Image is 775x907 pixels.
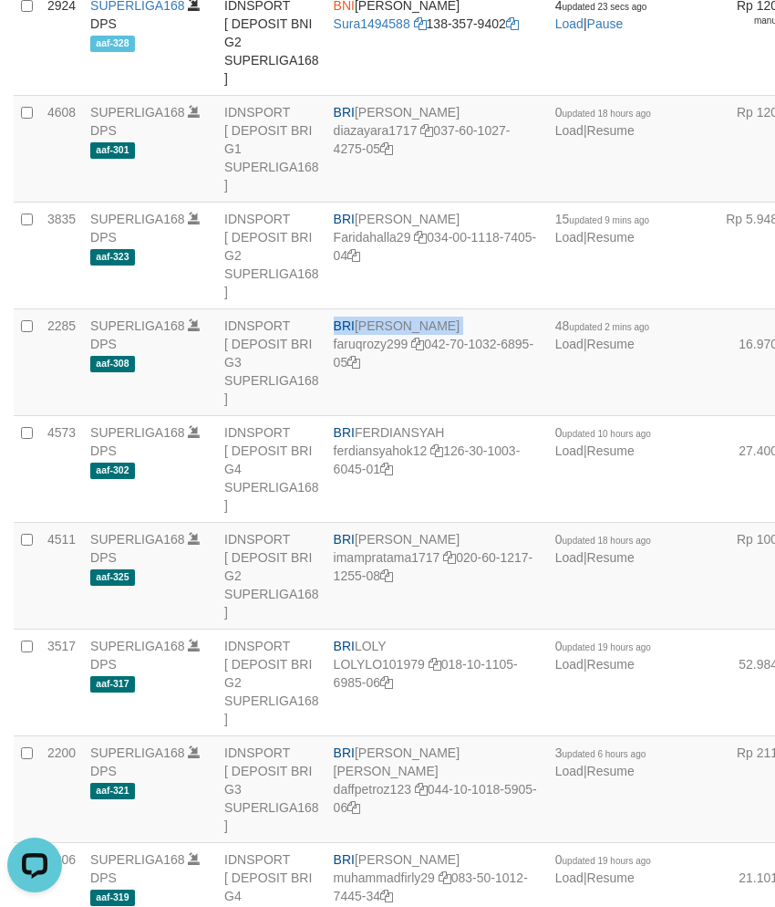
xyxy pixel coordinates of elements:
td: DPS [83,416,217,523]
span: updated 18 hours ago [563,536,651,546]
a: Copy 044101018590506 to clipboard [347,800,360,815]
a: Load [555,123,584,138]
td: 4608 [40,96,83,203]
a: Copy daffpetroz123 to clipboard [415,782,428,797]
a: diazayara1717 [334,123,418,138]
a: SUPERLIGA168 [90,212,185,226]
a: Resume [587,657,635,672]
a: Load [555,764,584,778]
span: aaf-302 [90,463,135,478]
td: 3835 [40,203,83,309]
span: updated 6 hours ago [563,749,646,759]
td: [PERSON_NAME] 042-70-1032-6895-05 [326,309,548,416]
td: 2285 [40,309,83,416]
a: Copy 018101105698506 to clipboard [380,675,393,690]
span: aaf-325 [90,569,135,585]
td: DPS [83,203,217,309]
span: aaf-301 [90,142,135,158]
td: IDNSPORT [ DEPOSIT BRI G2 SUPERLIGA168 ] [217,523,326,630]
span: aaf-319 [90,890,135,905]
td: DPS [83,309,217,416]
span: | [555,425,651,458]
span: 0 [555,105,651,120]
td: IDNSPORT [ DEPOSIT BRI G4 SUPERLIGA168 ] [217,416,326,523]
td: IDNSPORT [ DEPOSIT BRI G2 SUPERLIGA168 ] [217,630,326,736]
span: updated 10 hours ago [563,429,651,439]
span: 48 [555,318,649,333]
a: Copy 083501012744534 to clipboard [380,889,393,903]
a: Load [555,443,584,458]
td: 4511 [40,523,83,630]
a: Load [555,16,584,31]
a: faruqrozy299 [334,337,408,351]
td: FERDIANSYAH 126-30-1003-6045-01 [326,416,548,523]
td: DPS [83,736,217,843]
span: 15 [555,212,649,226]
a: Resume [587,764,635,778]
span: updated 2 mins ago [569,322,649,332]
span: BRI [334,105,355,120]
span: 0 [555,425,651,440]
td: [PERSON_NAME] 020-60-1217-1255-08 [326,523,548,630]
a: Pause [587,16,624,31]
span: | [555,532,651,565]
a: Copy 1383579402 to clipboard [506,16,519,31]
a: imampratama1717 [334,550,440,565]
span: | [555,212,649,245]
a: SUPERLIGA168 [90,318,185,333]
a: Copy LOLYLO101979 to clipboard [429,657,441,672]
a: Sura1494588 [334,16,410,31]
span: | [555,639,651,672]
span: BRI [334,532,355,547]
a: Resume [587,123,635,138]
span: updated 19 hours ago [563,642,651,652]
span: aaf-328 [90,36,135,51]
span: updated 9 mins ago [569,215,649,225]
a: Resume [587,230,635,245]
a: Copy 020601217125508 to clipboard [380,568,393,583]
td: IDNSPORT [ DEPOSIT BRI G1 SUPERLIGA168 ] [217,96,326,203]
a: SUPERLIGA168 [90,105,185,120]
a: Copy 042701032689505 to clipboard [347,355,360,370]
a: Copy muhammadfirly29 to clipboard [439,871,451,885]
span: aaf-317 [90,676,135,692]
a: Copy Faridahalla29 to clipboard [414,230,427,245]
span: aaf-321 [90,783,135,798]
a: Resume [587,443,635,458]
a: Resume [587,871,635,885]
span: 0 [555,639,651,653]
span: BRI [334,852,355,867]
span: 3 [555,745,646,760]
span: updated 19 hours ago [563,856,651,866]
a: Faridahalla29 [334,230,411,245]
a: Copy diazayara1717 to clipboard [420,123,433,138]
td: [PERSON_NAME] [PERSON_NAME] 044-10-1018-5905-06 [326,736,548,843]
span: BRI [334,745,355,760]
a: SUPERLIGA168 [90,532,185,547]
a: Load [555,657,584,672]
td: 4573 [40,416,83,523]
td: IDNSPORT [ DEPOSIT BRI G3 SUPERLIGA168 ] [217,309,326,416]
a: SUPERLIGA168 [90,425,185,440]
td: DPS [83,630,217,736]
a: Load [555,550,584,565]
span: BRI [334,318,355,333]
span: aaf-323 [90,249,135,265]
a: SUPERLIGA168 [90,639,185,653]
span: | [555,852,651,885]
a: Copy ferdiansyahok12 to clipboard [430,443,443,458]
span: | [555,105,651,138]
a: Copy faruqrozy299 to clipboard [411,337,424,351]
td: 3517 [40,630,83,736]
td: [PERSON_NAME] 034-00-1118-7405-04 [326,203,548,309]
a: LOLYLO101979 [334,657,425,672]
a: SUPERLIGA168 [90,852,185,867]
a: Copy Sura1494588 to clipboard [414,16,427,31]
span: | [555,745,646,778]
td: IDNSPORT [ DEPOSIT BRI G3 SUPERLIGA168 ] [217,736,326,843]
td: 2200 [40,736,83,843]
button: Open LiveChat chat widget [7,7,62,62]
a: Copy 034001118740504 to clipboard [347,248,360,263]
a: Copy imampratama1717 to clipboard [443,550,456,565]
a: Load [555,230,584,245]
